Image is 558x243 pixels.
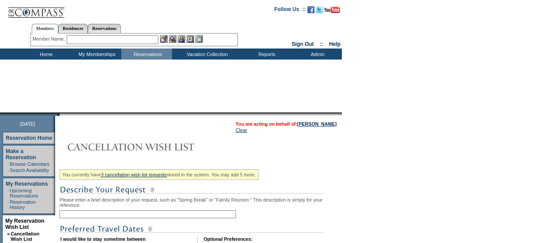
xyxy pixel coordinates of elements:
[10,161,49,167] a: Browse Calendars
[236,127,247,133] a: Clear
[204,236,253,242] b: Optional Preferences:
[71,49,121,60] td: My Memberships
[10,168,49,173] a: Search Availability
[291,49,342,60] td: Admin
[7,231,10,236] b: »
[6,135,52,141] a: Reservation Home
[320,41,323,47] span: ::
[324,9,340,14] a: Subscribe to our YouTube Channel
[60,138,236,156] img: Cancellation Wish List
[178,35,185,43] img: Impersonate
[187,35,194,43] img: Reservations
[316,6,323,13] img: Follow us on Twitter
[11,231,39,242] a: Cancellation Wish List
[6,181,48,187] a: My Reservations
[7,168,9,173] td: ·
[5,218,45,230] a: My Reservation Wish List
[88,24,121,33] a: Reservations
[274,5,306,16] td: Follow Us ::
[32,24,59,34] a: Members
[297,121,337,127] a: [PERSON_NAME]
[10,188,38,198] a: Upcoming Reservations
[160,35,168,43] img: b_edit.gif
[169,35,176,43] img: View
[324,7,340,13] img: Subscribe to our YouTube Channel
[7,161,9,167] td: ·
[172,49,240,60] td: Vacation Collection
[33,35,67,43] div: Member Name:
[240,49,291,60] td: Reports
[7,199,9,210] td: ·
[316,9,323,14] a: Follow us on Twitter
[292,41,314,47] a: Sign Out
[58,24,88,33] a: Residences
[195,35,203,43] img: b_calculator.gif
[307,6,315,13] img: Become our fan on Facebook
[56,112,60,116] img: promoShadowLeftCorner.gif
[7,188,9,198] td: ·
[307,9,315,14] a: Become our fan on Facebook
[20,121,35,127] span: [DATE]
[236,121,337,127] span: You are acting on behalf of:
[329,41,341,47] a: Help
[121,49,172,60] td: Reservations
[10,199,36,210] a: Reservation History
[101,172,167,177] a: 3 cancellation wish list requests
[60,169,258,180] div: You currently have stored in the system. You may add 5 more.
[60,236,146,242] b: I would like to stay sometime between
[20,49,71,60] td: Home
[6,148,36,161] a: Make a Reservation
